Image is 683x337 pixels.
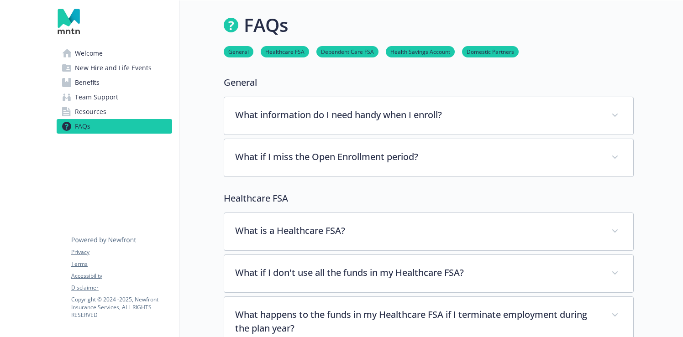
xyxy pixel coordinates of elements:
[57,75,172,90] a: Benefits
[261,47,309,56] a: Healthcare FSA
[316,47,378,56] a: Dependent Care FSA
[57,46,172,61] a: Welcome
[224,255,633,292] div: What if I don't use all the funds in my Healthcare FSA?
[75,46,103,61] span: Welcome
[75,61,152,75] span: New Hire and Life Events
[224,76,634,89] p: General
[75,75,100,90] span: Benefits
[224,97,633,135] div: What information do I need handy when I enroll?
[71,272,172,280] a: Accessibility
[224,47,253,56] a: General
[235,308,600,335] p: What happens to the funds in my Healthcare FSA if I terminate employment during the plan year?
[224,192,634,205] p: Healthcare FSA
[75,104,106,119] span: Resources
[71,296,172,319] p: Copyright © 2024 - 2025 , Newfront Insurance Services, ALL RIGHTS RESERVED
[71,260,172,268] a: Terms
[57,104,172,119] a: Resources
[235,266,600,280] p: What if I don't use all the funds in my Healthcare FSA?
[224,213,633,250] div: What is a Healthcare FSA?
[235,224,600,238] p: What is a Healthcare FSA?
[75,90,118,104] span: Team Support
[71,284,172,292] a: Disclaimer
[244,11,288,39] h1: FAQs
[57,61,172,75] a: New Hire and Life Events
[462,47,519,56] a: Domestic Partners
[386,47,455,56] a: Health Savings Account
[75,119,90,134] span: FAQs
[235,150,600,164] p: What if I miss the Open Enrollment period?
[57,90,172,104] a: Team Support
[235,108,600,122] p: What information do I need handy when I enroll?
[57,119,172,134] a: FAQs
[71,248,172,256] a: Privacy
[224,139,633,176] div: What if I miss the Open Enrollment period?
